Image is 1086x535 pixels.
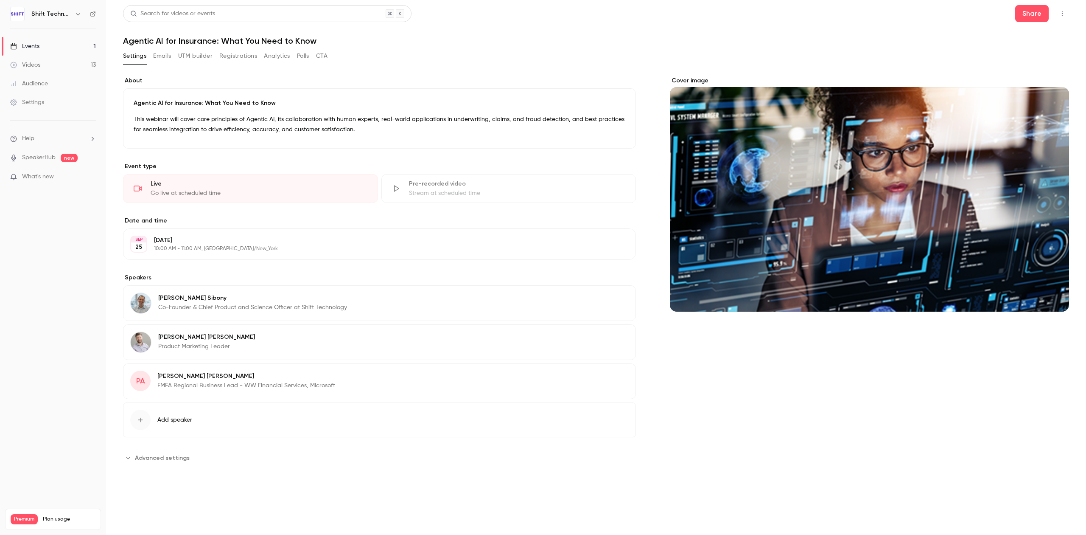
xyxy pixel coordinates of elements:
[134,99,625,107] p: Agentic AI for Insurance: What You Need to Know
[123,363,636,399] div: PA[PERSON_NAME] [PERSON_NAME]EMEA Regional Business Lead - WW Financial Services, Microsoft
[409,180,626,188] div: Pre-recorded video
[157,372,335,380] p: [PERSON_NAME] [PERSON_NAME]
[297,49,309,63] button: Polls
[158,333,255,341] p: [PERSON_NAME] [PERSON_NAME]
[1015,5,1049,22] button: Share
[151,189,367,197] div: Go live at scheduled time
[22,172,54,181] span: What's new
[43,516,95,523] span: Plan usage
[10,42,39,51] div: Events
[86,173,96,181] iframe: Noticeable Trigger
[158,303,347,312] p: Co-Founder & Chief Product and Science Officer at Shift Technology
[130,9,215,18] div: Search for videos or events
[11,514,38,524] span: Premium
[123,174,378,203] div: LiveGo live at scheduled time
[123,36,1069,46] h1: Agentic AI for Insurance: What You Need to Know
[10,61,40,69] div: Videos
[22,134,34,143] span: Help
[409,189,626,197] div: Stream at scheduled time
[381,174,636,203] div: Pre-recorded videoStream at scheduled time
[135,453,190,462] span: Advanced settings
[316,49,327,63] button: CTA
[123,324,636,360] div: Grady Behrens[PERSON_NAME] [PERSON_NAME]Product Marketing Leader
[157,381,335,390] p: EMEA Regional Business Lead - WW Financial Services, Microsoft
[131,332,151,352] img: Grady Behrens
[264,49,290,63] button: Analytics
[123,76,636,85] label: About
[10,134,96,143] li: help-dropdown-opener
[131,237,146,242] div: SEP
[11,7,24,21] img: Shift Technology
[157,416,192,424] span: Add speaker
[135,243,142,251] p: 25
[136,375,145,387] span: PA
[178,49,213,63] button: UTM builder
[123,217,636,225] label: Date and time
[123,451,636,465] section: Advanced settings
[151,180,367,188] div: Live
[154,236,591,245] p: [DATE]
[158,342,255,351] p: Product Marketing Leader
[123,273,636,282] label: Speakers
[670,76,1069,85] label: Cover image
[123,403,636,437] button: Add speaker
[219,49,257,63] button: Registrations
[134,114,625,135] p: This webinar will cover core principles of Agentic AI, its collaboration with human experts, real...
[131,293,151,313] img: Eric Sibony
[153,49,171,63] button: Emails
[123,451,195,465] button: Advanced settings
[61,154,78,162] span: new
[22,153,56,162] a: SpeakerHub
[123,285,636,321] div: Eric Sibony[PERSON_NAME] SibonyCo-Founder & Chief Product and Science Officer at Shift Technology
[10,79,48,88] div: Audience
[670,76,1069,312] section: Cover image
[10,98,44,107] div: Settings
[158,294,347,302] p: [PERSON_NAME] Sibony
[31,10,71,18] h6: Shift Technology
[123,49,146,63] button: Settings
[154,245,591,252] p: 10:00 AM - 11:00 AM, [GEOGRAPHIC_DATA]/New_York
[123,162,636,171] p: Event type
